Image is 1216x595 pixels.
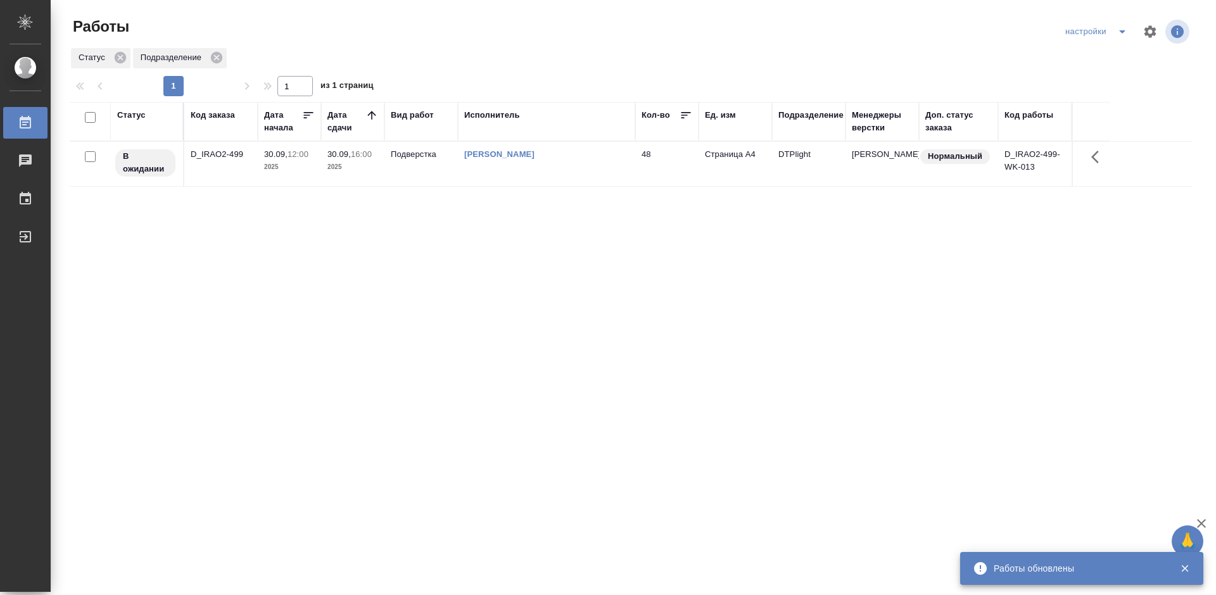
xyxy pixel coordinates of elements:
[925,109,992,134] div: Доп. статус заказа
[1165,20,1192,44] span: Посмотреть информацию
[998,142,1072,186] td: D_IRAO2-499-WK-013
[264,109,302,134] div: Дата начала
[928,150,982,163] p: Нормальный
[133,48,227,68] div: Подразделение
[464,149,535,159] a: [PERSON_NAME]
[264,161,315,173] p: 2025
[1004,109,1053,122] div: Код работы
[699,142,772,186] td: Страница А4
[778,109,844,122] div: Подразделение
[191,109,235,122] div: Код заказа
[1177,528,1198,554] span: 🙏
[1084,142,1114,172] button: Здесь прячутся важные кнопки
[327,149,351,159] p: 30.09,
[70,16,129,37] span: Работы
[1172,525,1203,557] button: 🙏
[288,149,308,159] p: 12:00
[852,148,913,161] p: [PERSON_NAME]
[391,148,452,161] p: Подверстка
[114,148,177,178] div: Исполнитель назначен, приступать к работе пока рано
[391,109,434,122] div: Вид работ
[852,109,913,134] div: Менеджеры верстки
[123,150,168,175] p: В ожидании
[772,142,845,186] td: DTPlight
[320,78,374,96] span: из 1 страниц
[117,109,146,122] div: Статус
[351,149,372,159] p: 16:00
[464,109,520,122] div: Исполнитель
[635,142,699,186] td: 48
[79,51,110,64] p: Статус
[264,149,288,159] p: 30.09,
[1062,22,1135,42] div: split button
[191,148,251,161] div: D_IRAO2-499
[994,562,1161,575] div: Работы обновлены
[71,48,130,68] div: Статус
[705,109,736,122] div: Ед. изм
[327,161,378,173] p: 2025
[1135,16,1165,47] span: Настроить таблицу
[642,109,670,122] div: Кол-во
[327,109,365,134] div: Дата сдачи
[1172,563,1198,574] button: Закрыть
[141,51,206,64] p: Подразделение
